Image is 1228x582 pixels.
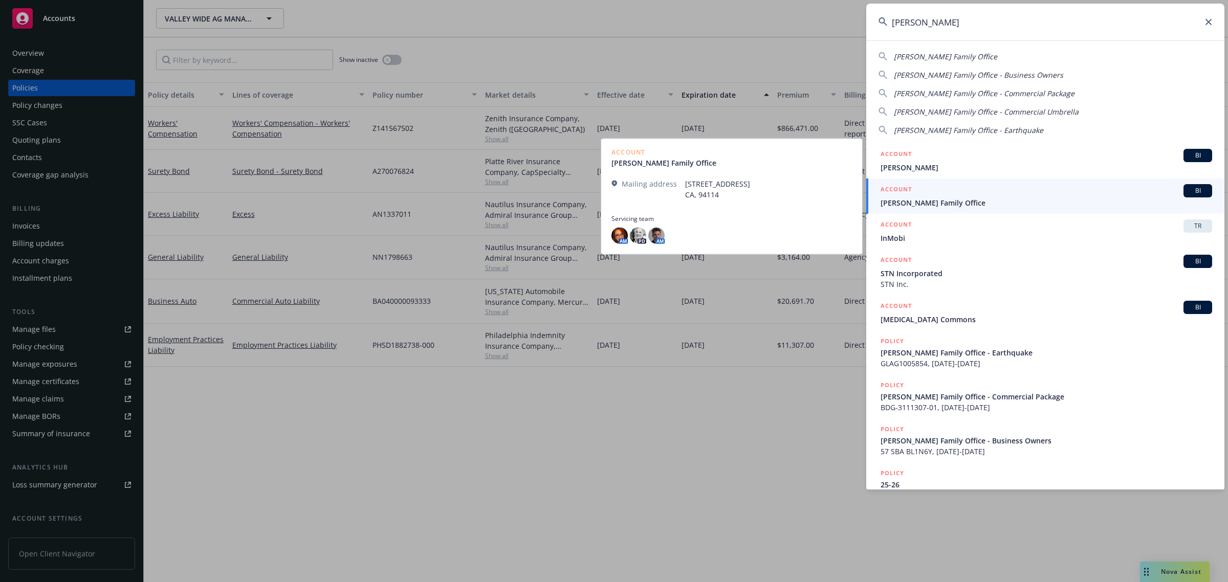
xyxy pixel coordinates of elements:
[894,125,1043,135] span: [PERSON_NAME] Family Office - Earthquake
[881,424,904,434] h5: POLICY
[866,374,1224,418] a: POLICY[PERSON_NAME] Family Office - Commercial PackageBDG-3111307-01, [DATE]-[DATE]
[881,347,1212,358] span: [PERSON_NAME] Family Office - Earthquake
[881,314,1212,325] span: [MEDICAL_DATA] Commons
[881,358,1212,369] span: GLAG1005854, [DATE]-[DATE]
[1188,257,1208,266] span: BI
[1188,221,1208,231] span: TR
[866,214,1224,249] a: ACCOUNTTRInMobi
[881,268,1212,279] span: STN Incorporated
[881,219,912,232] h5: ACCOUNT
[866,330,1224,374] a: POLICY[PERSON_NAME] Family Office - EarthquakeGLAG1005854, [DATE]-[DATE]
[881,391,1212,402] span: [PERSON_NAME] Family Office - Commercial Package
[1188,151,1208,160] span: BI
[881,468,904,478] h5: POLICY
[894,88,1074,98] span: [PERSON_NAME] Family Office - Commercial Package
[866,143,1224,178] a: ACCOUNTBI[PERSON_NAME]
[866,462,1224,506] a: POLICY25-26
[894,107,1079,117] span: [PERSON_NAME] Family Office - Commercial Umbrella
[894,52,997,61] span: [PERSON_NAME] Family Office
[866,295,1224,330] a: ACCOUNTBI[MEDICAL_DATA] Commons
[1188,186,1208,195] span: BI
[866,249,1224,295] a: ACCOUNTBISTN IncorporatedSTN Inc.
[894,70,1063,80] span: [PERSON_NAME] Family Office - Business Owners
[881,233,1212,243] span: InMobi
[881,380,904,390] h5: POLICY
[881,435,1212,446] span: [PERSON_NAME] Family Office - Business Owners
[881,336,904,346] h5: POLICY
[881,402,1212,413] span: BDG-3111307-01, [DATE]-[DATE]
[1188,303,1208,312] span: BI
[881,184,912,196] h5: ACCOUNT
[881,197,1212,208] span: [PERSON_NAME] Family Office
[881,149,912,161] h5: ACCOUNT
[866,4,1224,40] input: Search...
[881,479,1212,490] span: 25-26
[881,446,1212,457] span: 57 SBA BL1N6Y, [DATE]-[DATE]
[866,418,1224,462] a: POLICY[PERSON_NAME] Family Office - Business Owners57 SBA BL1N6Y, [DATE]-[DATE]
[881,301,912,313] h5: ACCOUNT
[881,162,1212,173] span: [PERSON_NAME]
[866,178,1224,214] a: ACCOUNTBI[PERSON_NAME] Family Office
[881,255,912,267] h5: ACCOUNT
[881,279,1212,289] span: STN Inc.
